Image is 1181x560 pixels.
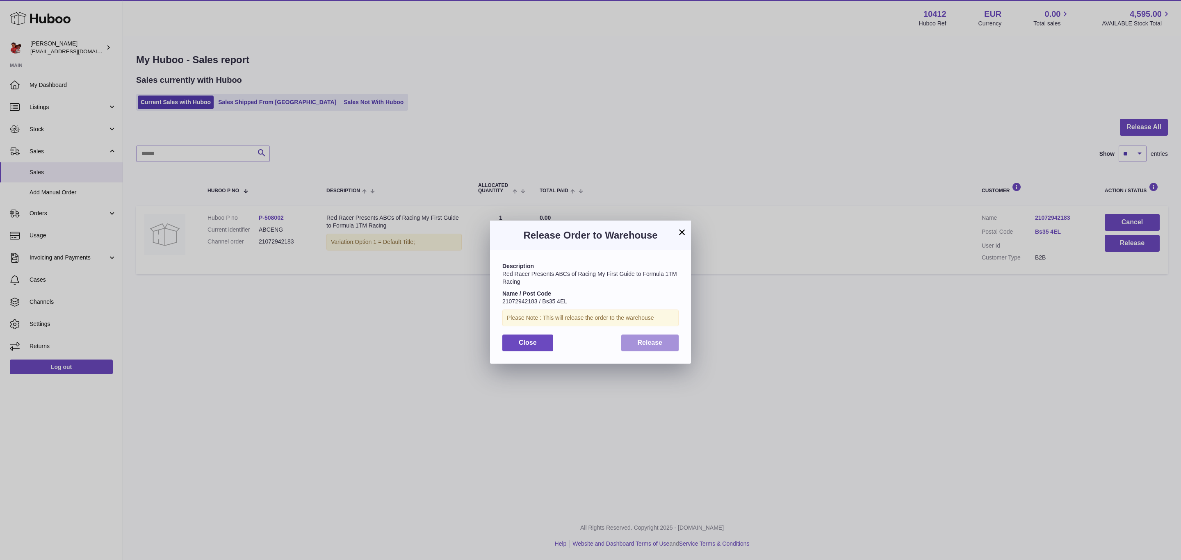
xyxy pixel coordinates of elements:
span: 21072942183 / Bs35 4EL [502,298,567,305]
button: × [677,227,687,237]
h3: Release Order to Warehouse [502,229,679,242]
button: Close [502,335,553,351]
span: Red Racer Presents ABCs of Racing My First Guide to Formula 1TM Racing [502,271,677,285]
strong: Description [502,263,534,269]
span: Release [638,339,663,346]
span: Close [519,339,537,346]
strong: Name / Post Code [502,290,551,297]
button: Release [621,335,679,351]
div: Please Note : This will release the order to the warehouse [502,310,679,326]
